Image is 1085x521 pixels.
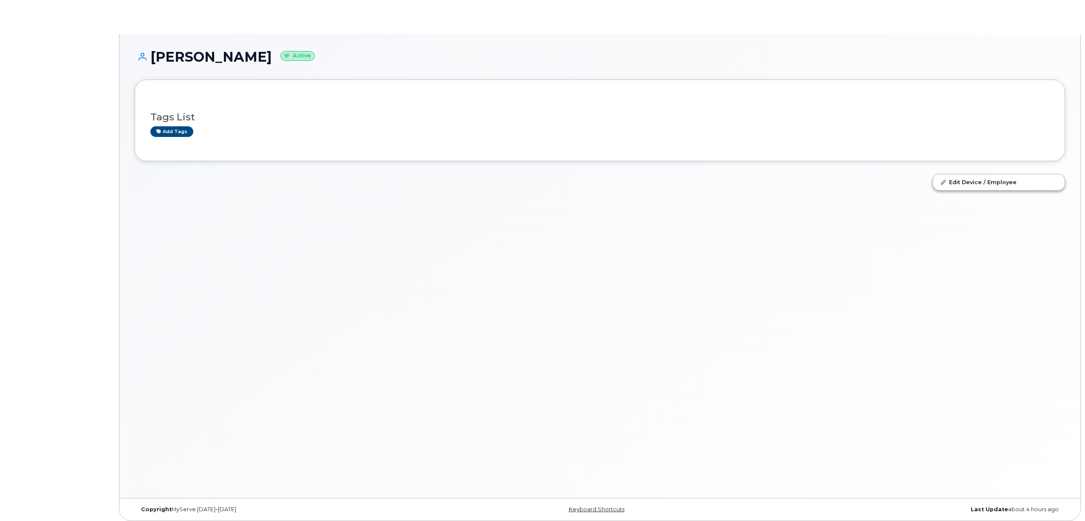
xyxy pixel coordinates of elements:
[135,506,445,513] div: MyServe [DATE]–[DATE]
[135,49,1065,64] h1: [PERSON_NAME]
[150,126,193,137] a: Add tags
[933,174,1065,190] a: Edit Device / Employee
[971,506,1008,512] strong: Last Update
[569,506,624,512] a: Keyboard Shortcuts
[141,506,172,512] strong: Copyright
[755,506,1065,513] div: about 4 hours ago
[280,51,315,61] small: Active
[150,112,1049,122] h3: Tags List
